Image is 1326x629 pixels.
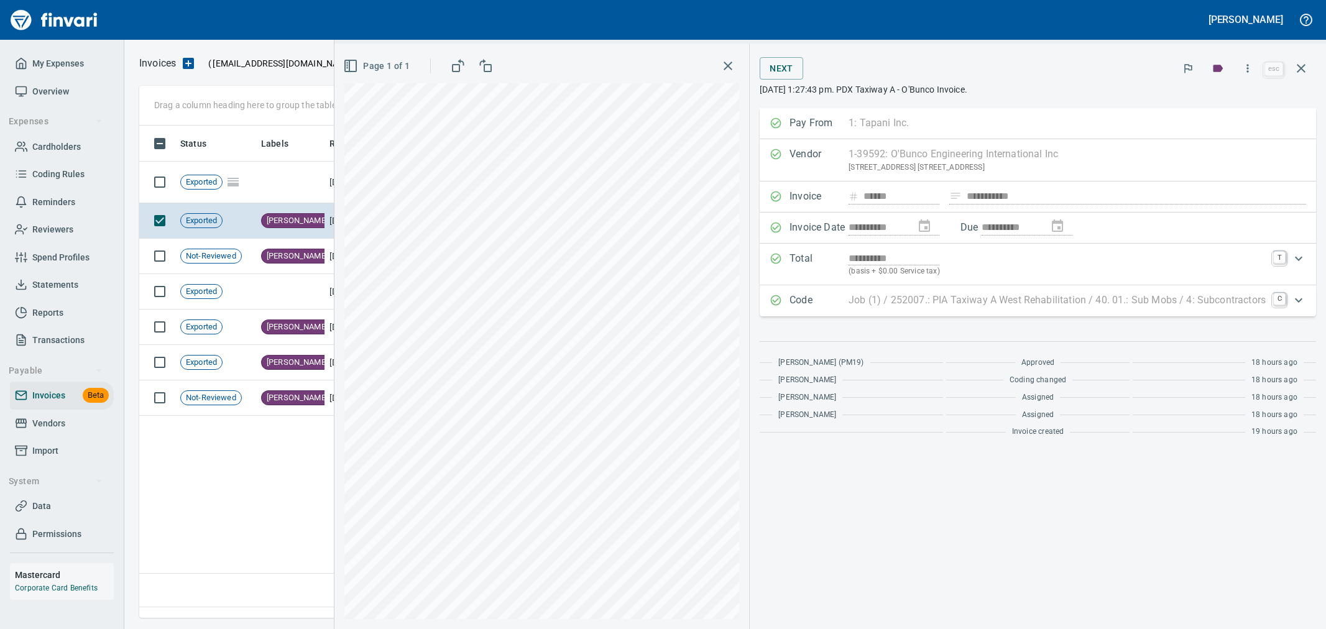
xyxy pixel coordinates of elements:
span: [PERSON_NAME] [262,250,333,262]
a: Import [10,437,114,465]
span: Data [32,498,51,514]
span: Invoice created [1012,426,1064,438]
a: Permissions [10,520,114,548]
td: [DATE] [325,203,393,239]
span: Transactions [32,333,85,348]
span: [EMAIL_ADDRESS][DOMAIN_NAME] [211,57,354,70]
a: Reports [10,299,114,327]
span: Page 1 of 1 [346,58,410,74]
span: Exported [181,321,222,333]
button: Page 1 of 1 [341,55,415,78]
span: Coding changed [1010,374,1066,387]
span: Next [770,61,793,76]
span: Spend Profiles [32,250,90,265]
div: Expand [760,244,1316,285]
span: Expenses [9,114,103,129]
span: Assigned [1022,392,1054,404]
td: [DATE] [325,162,393,203]
h6: Mastercard [15,568,114,582]
td: [DATE] [325,274,393,310]
a: Spend Profiles [10,244,114,272]
p: Code [790,293,849,309]
p: Drag a column heading here to group the table [154,99,336,111]
span: [PERSON_NAME] [262,392,333,404]
a: My Expenses [10,50,114,78]
span: [PERSON_NAME] [262,215,333,227]
button: Upload an Invoice [176,56,201,71]
nav: breadcrumb [139,56,176,71]
button: More [1234,55,1261,82]
a: T [1273,251,1286,264]
span: Exported [181,357,222,369]
span: Received [329,136,383,151]
div: Expand [760,285,1316,316]
a: Reminders [10,188,114,216]
button: Flag [1174,55,1202,82]
button: System [4,470,108,493]
a: Vendors [10,410,114,438]
button: Next [760,57,803,80]
button: Payable [4,359,108,382]
span: Received [329,136,367,151]
span: 18 hours ago [1251,409,1297,421]
span: Status [180,136,223,151]
a: Data [10,492,114,520]
span: Assigned [1022,409,1054,421]
span: Exported [181,286,222,298]
button: Labels [1204,55,1232,82]
a: C [1273,293,1286,305]
span: [PERSON_NAME] [262,321,333,333]
span: Coding Rules [32,167,85,182]
span: Overview [32,84,69,99]
span: Reminders [32,195,75,210]
span: Vendors [32,416,65,431]
span: Labels [261,136,305,151]
h5: [PERSON_NAME] [1209,13,1283,26]
p: Total [790,251,849,278]
span: [PERSON_NAME] (PM19) [778,357,863,369]
td: [DATE] [325,345,393,380]
a: Overview [10,78,114,106]
span: Approved [1021,357,1054,369]
p: Job (1) / 252007.: PIA Taxiway A West Rehabilitation / 40. 01.: Sub Mobs / 4: Subcontractors [849,293,1266,308]
span: Pages Split [223,177,244,186]
span: Reports [32,305,63,321]
span: Exported [181,177,222,188]
p: [DATE] 1:27:43 pm. PDX Taxiway A - O'Bunco Invoice. [760,83,1316,96]
span: [PERSON_NAME] [778,409,836,421]
td: [DATE] [325,310,393,345]
button: [PERSON_NAME] [1205,10,1286,29]
a: Corporate Card Benefits [15,584,98,592]
td: [DATE] [325,380,393,416]
span: Cardholders [32,139,81,155]
td: [DATE] [325,239,393,274]
span: Exported [181,215,222,227]
span: 18 hours ago [1251,392,1297,404]
span: Labels [261,136,288,151]
span: Invoices [32,388,65,403]
span: Beta [83,388,109,403]
p: (basis + $0.00 Service tax) [849,265,1266,278]
span: Statements [32,277,78,293]
a: esc [1264,62,1283,76]
span: Permissions [32,526,81,542]
p: ( ) [201,57,358,70]
button: Expenses [4,110,108,133]
p: Invoices [139,56,176,71]
span: My Expenses [32,56,84,71]
span: Reviewers [32,222,73,237]
span: Status [180,136,206,151]
span: Not-Reviewed [181,250,241,262]
span: Import [32,443,58,459]
a: Coding Rules [10,160,114,188]
span: [PERSON_NAME] [778,374,836,387]
span: 18 hours ago [1251,357,1297,369]
span: Payable [9,363,103,379]
a: Transactions [10,326,114,354]
a: Reviewers [10,216,114,244]
span: [PERSON_NAME] [262,357,333,369]
img: Finvari [7,5,101,35]
span: 19 hours ago [1251,426,1297,438]
a: InvoicesBeta [10,382,114,410]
